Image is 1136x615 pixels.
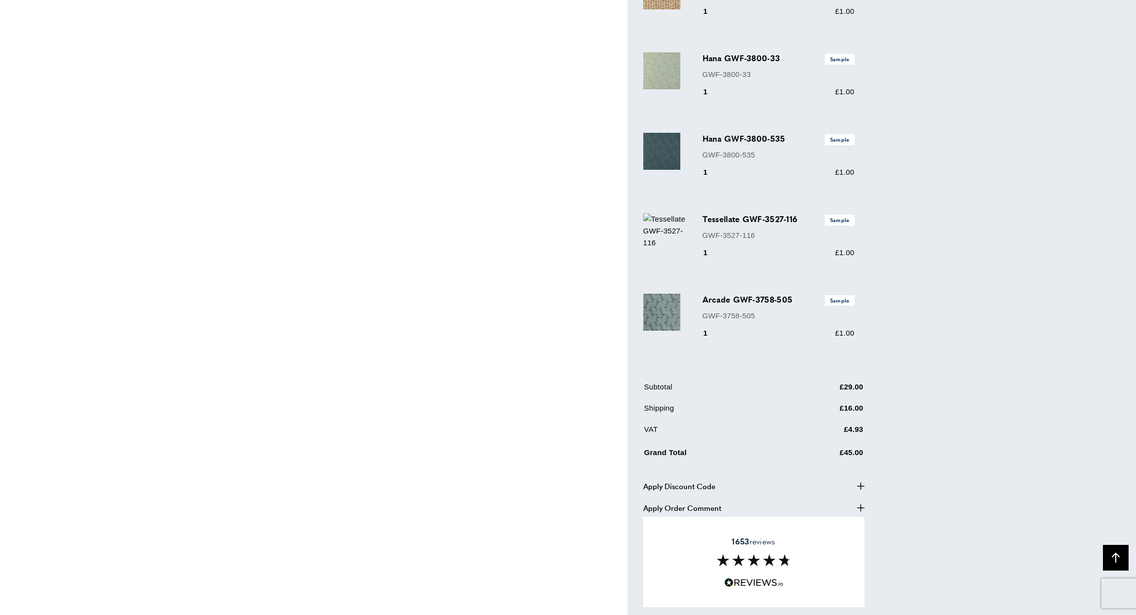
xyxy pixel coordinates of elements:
td: £45.00 [785,445,863,466]
img: Reviews section [717,554,791,566]
span: £1.00 [835,168,854,176]
img: Hana GWF-3800-535 [643,133,680,170]
div: 1 [703,86,722,98]
td: £4.93 [785,423,863,443]
td: Grand Total [644,445,785,466]
img: Arcade GWF-3758-505 [643,294,680,331]
img: Reviews.io 5 stars [724,578,783,587]
span: £1.00 [835,329,854,337]
p: GWF-3527-116 [703,230,855,241]
div: 1 [703,327,722,339]
td: Subtotal [644,381,785,400]
span: Sample [825,295,855,306]
span: Sample [825,215,855,225]
h3: Hana GWF-3800-33 [703,52,855,64]
td: £16.00 [785,402,863,422]
span: £1.00 [835,248,854,257]
span: Sample [825,54,855,64]
img: Tessellate GWF-3527-116 [643,213,693,249]
strong: 1653 [732,535,749,546]
p: GWF-3758-505 [703,310,855,322]
span: £1.00 [835,7,854,15]
td: £29.00 [785,381,863,400]
h3: Arcade GWF-3758-505 [703,294,855,306]
h3: Hana GWF-3800-535 [703,133,855,145]
img: Hana GWF-3800-33 [643,52,680,89]
span: Apply Discount Code [643,480,715,492]
td: VAT [644,423,785,443]
span: Sample [825,134,855,145]
div: 1 [703,166,722,178]
span: Apply Order Comment [643,502,721,514]
h3: Tessellate GWF-3527-116 [703,213,855,225]
p: GWF-3800-33 [703,69,855,80]
td: Shipping [644,402,785,422]
p: GWF-3800-535 [703,149,855,161]
span: £1.00 [835,87,854,96]
div: 1 [703,247,722,259]
div: 1 [703,5,722,17]
span: reviews [732,536,775,546]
